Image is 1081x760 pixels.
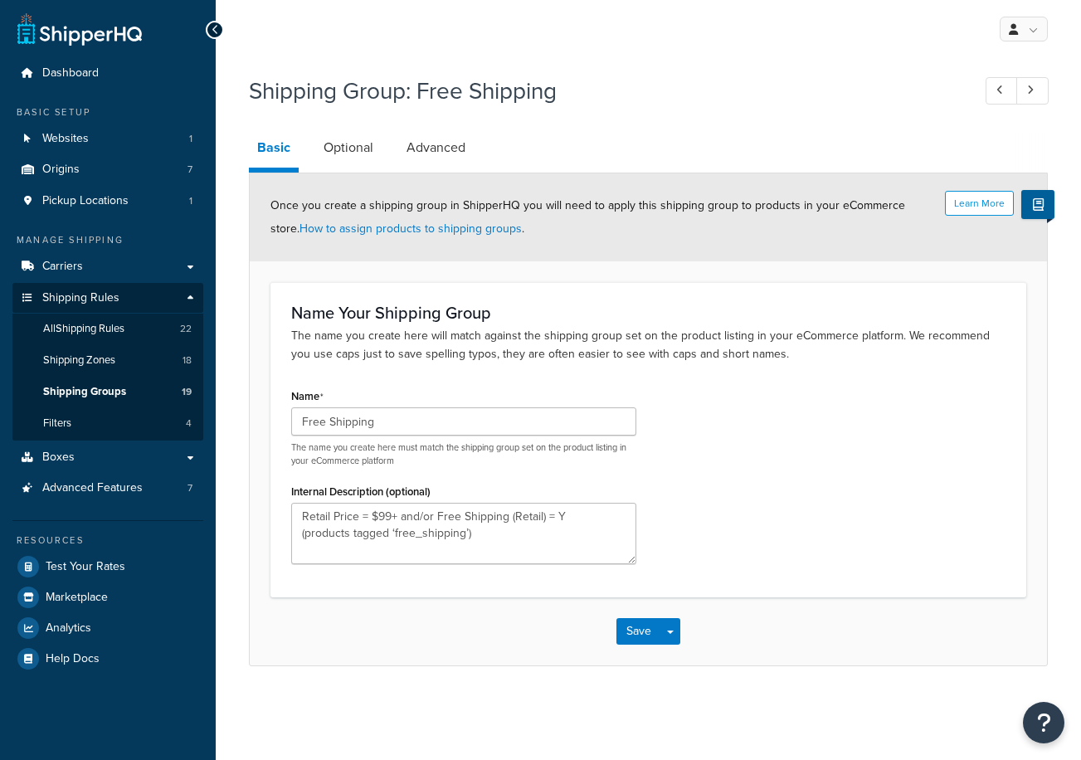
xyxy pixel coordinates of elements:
span: 7 [187,481,192,495]
li: Websites [12,124,203,154]
span: 18 [183,353,192,368]
span: Carriers [42,260,83,274]
span: 22 [180,322,192,336]
li: Filters [12,408,203,439]
a: Shipping Rules [12,283,203,314]
span: Marketplace [46,591,108,605]
a: Previous Record [986,77,1018,105]
span: Shipping Groups [43,385,126,399]
span: Analytics [46,621,91,636]
span: Boxes [42,451,75,465]
span: All Shipping Rules [43,322,124,336]
li: Pickup Locations [12,186,203,217]
span: 1 [189,132,192,146]
a: Origins7 [12,154,203,185]
span: Pickup Locations [42,194,129,208]
a: Carriers [12,251,203,282]
span: 4 [186,417,192,431]
a: Boxes [12,442,203,473]
li: Origins [12,154,203,185]
a: Advanced [398,128,474,168]
a: Optional [315,128,382,168]
span: Origins [42,163,80,177]
a: Dashboard [12,58,203,89]
a: Help Docs [12,644,203,674]
label: Internal Description (optional) [291,485,431,498]
p: The name you create here must match the shipping group set on the product listing in your eCommer... [291,441,636,467]
a: Basic [249,128,299,173]
a: Marketplace [12,582,203,612]
a: Analytics [12,613,203,643]
button: Show Help Docs [1021,190,1054,219]
button: Learn More [945,191,1014,216]
li: Shipping Groups [12,377,203,407]
li: Advanced Features [12,473,203,504]
span: 7 [187,163,192,177]
span: Shipping Rules [42,291,119,305]
div: Basic Setup [12,105,203,119]
a: Pickup Locations1 [12,186,203,217]
a: Shipping Zones18 [12,345,203,376]
li: Shipping Zones [12,345,203,376]
div: Manage Shipping [12,233,203,247]
span: Shipping Zones [43,353,115,368]
span: Help Docs [46,652,100,666]
a: Next Record [1016,77,1049,105]
button: Save [616,618,661,645]
textarea: Retail Price = $99+ and/or Free Shipping (Retail) = Y (products tagged ‘free_shipping’) [291,503,636,564]
h3: Name Your Shipping Group [291,304,1006,322]
span: Dashboard [42,66,99,80]
span: Once you create a shipping group in ShipperHQ you will need to apply this shipping group to produ... [270,197,905,237]
a: How to assign products to shipping groups [299,220,522,237]
label: Name [291,390,324,403]
span: 1 [189,194,192,208]
span: Test Your Rates [46,560,125,574]
span: 19 [182,385,192,399]
a: AllShipping Rules22 [12,314,203,344]
a: Filters4 [12,408,203,439]
p: The name you create here will match against the shipping group set on the product listing in your... [291,327,1006,363]
h1: Shipping Group: Free Shipping [249,75,955,107]
a: Test Your Rates [12,552,203,582]
div: Resources [12,533,203,548]
span: Advanced Features [42,481,143,495]
li: Shipping Rules [12,283,203,441]
a: Advanced Features7 [12,473,203,504]
span: Filters [43,417,71,431]
a: Shipping Groups19 [12,377,203,407]
a: Websites1 [12,124,203,154]
span: Websites [42,132,89,146]
button: Open Resource Center [1023,702,1064,743]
